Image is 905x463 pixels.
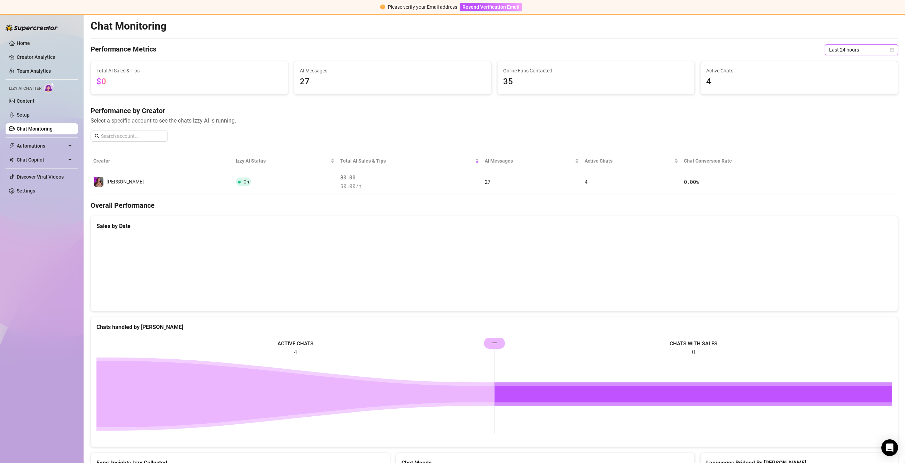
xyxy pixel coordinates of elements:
span: thunderbolt [9,143,15,149]
h4: Performance by Creator [91,106,898,116]
th: Creator [91,153,233,169]
div: Please verify your Email address [388,3,457,11]
th: Izzy AI Status [233,153,337,169]
img: allison [94,177,103,187]
span: Automations [17,140,66,151]
img: logo-BBDzfeDw.svg [6,24,58,31]
span: Active Chats [706,67,892,74]
span: 27 [300,75,486,88]
span: $ 0.00 /h [340,182,479,190]
span: Izzy AI Chatter [9,85,41,92]
span: Total AI Sales & Tips [340,157,473,165]
th: Chat Conversion Rate [681,153,818,169]
span: calendar [890,48,894,52]
span: Total AI Sales & Tips [96,67,282,74]
span: Select a specific account to see the chats Izzy AI is running. [91,116,898,125]
span: 35 [503,75,689,88]
input: Search account... [101,132,164,140]
a: Creator Analytics [17,52,72,63]
span: $0 [96,77,106,86]
img: Chat Copilot [9,157,14,162]
a: Chat Monitoring [17,126,53,132]
h4: Performance Metrics [91,44,156,55]
div: Chats handled by [PERSON_NAME] [96,323,892,331]
div: Open Intercom Messenger [881,439,898,456]
a: Setup [17,112,30,118]
th: AI Messages [482,153,582,169]
span: exclamation-circle [380,5,385,9]
th: Total AI Sales & Tips [337,153,482,169]
span: search [95,134,100,139]
span: Resend Verification Email [462,4,520,10]
span: On [243,179,249,185]
a: Content [17,98,34,104]
span: 4 [585,178,588,185]
span: Online Fans Contacted [503,67,689,74]
a: Settings [17,188,35,194]
span: Last 24 hours [829,45,894,55]
span: AI Messages [485,157,574,165]
span: 0.00 % [684,178,699,185]
span: $0.00 [340,173,479,182]
h2: Chat Monitoring [91,19,166,33]
h4: Overall Performance [91,201,898,210]
span: Chat Copilot [17,154,66,165]
span: AI Messages [300,67,486,74]
a: Discover Viral Videos [17,174,64,180]
a: Home [17,40,30,46]
span: Izzy AI Status [236,157,329,165]
span: [PERSON_NAME] [107,179,144,185]
th: Active Chats [582,153,681,169]
span: 4 [706,75,892,88]
a: Team Analytics [17,68,51,74]
button: Resend Verification Email [460,3,522,11]
img: AI Chatter [44,83,55,93]
span: 27 [485,178,491,185]
span: Active Chats [585,157,673,165]
div: Sales by Date [96,222,892,230]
